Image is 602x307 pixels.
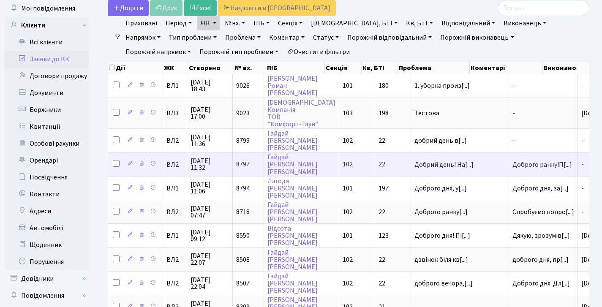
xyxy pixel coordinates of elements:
[414,160,474,169] span: Добрий день! На[...]
[414,136,467,145] span: добрий день в[...]
[122,16,161,30] a: Приховані
[512,255,569,264] span: доброго дня, пр[...]
[250,16,273,30] a: ПІБ
[581,279,602,288] span: [DATE]
[267,129,318,152] a: Гайдай[PERSON_NAME][PERSON_NAME]
[414,184,467,193] span: Доброго дня, у[...]
[379,279,385,288] span: 22
[414,207,468,217] span: Доброго ранку[...]
[266,62,325,74] th: ПІБ
[191,79,229,92] span: [DATE] 18:43
[581,81,584,90] span: -
[191,181,229,195] span: [DATE] 11:06
[166,82,183,89] span: ВЛ1
[4,34,89,51] a: Всі клієнти
[343,279,353,288] span: 102
[122,45,194,59] a: Порожній напрямок
[379,81,389,90] span: 180
[21,4,75,13] span: Мої повідомлення
[113,3,143,13] span: Додати
[266,30,308,45] a: Коментар
[414,255,468,264] span: дзвінок біля кв[...]
[267,98,335,129] a: [DEMOGRAPHIC_DATA]КомпаніяТОВ"Комфорт-Таун"
[236,81,250,90] span: 9026
[414,279,473,288] span: доброго вечора,[...]
[166,256,183,263] span: ВЛ2
[166,209,183,215] span: ВЛ2
[236,184,250,193] span: 8794
[581,255,602,264] span: [DATE]
[191,277,229,290] span: [DATE] 22:04
[414,81,470,90] span: 1. уборка произ[...]
[4,236,89,253] a: Щоденник
[166,161,183,168] span: ВЛ2
[166,185,183,192] span: ВЛ1
[581,109,602,118] span: [DATE]
[188,62,234,74] th: Створено
[236,231,250,240] span: 8550
[379,136,385,145] span: 22
[267,200,318,224] a: Гайдай[PERSON_NAME][PERSON_NAME]
[343,136,353,145] span: 102
[343,160,353,169] span: 102
[379,231,389,240] span: 123
[166,232,183,239] span: ВЛ1
[379,160,385,169] span: 22
[4,17,89,34] a: Клієнти
[414,231,470,240] span: Доброго дня! Пі[...]
[267,224,318,247] a: Відсота[PERSON_NAME][PERSON_NAME]
[166,30,220,45] a: Тип проблеми
[4,101,89,118] a: Боржники
[512,82,574,89] span: -
[4,287,89,304] a: Повідомлення
[398,62,470,74] th: Проблема
[4,84,89,101] a: Документи
[581,136,584,145] span: -
[122,30,164,45] a: Напрямок
[512,184,569,193] span: Доброго дня, за[...]
[344,30,435,45] a: Порожній відповідальний
[108,62,163,74] th: Дії
[343,184,353,193] span: 101
[379,184,389,193] span: 197
[512,207,574,217] span: Спробуємо попро[...]
[191,253,229,266] span: [DATE] 22:07
[4,220,89,236] a: Автомобілі
[4,135,89,152] a: Особові рахунки
[362,62,398,74] th: Кв, БТІ
[512,160,572,169] span: Доброго ранку!П[...]
[343,109,353,118] span: 103
[4,186,89,203] a: Контакти
[512,110,574,117] span: -
[236,136,250,145] span: 8799
[267,152,318,176] a: Гайдай[PERSON_NAME][PERSON_NAME]
[379,255,385,264] span: 22
[343,231,353,240] span: 101
[343,207,353,217] span: 102
[236,207,250,217] span: 8718
[166,137,183,144] span: ВЛ2
[191,134,229,147] span: [DATE] 11:36
[581,207,584,217] span: -
[379,207,385,217] span: 22
[403,16,436,30] a: Кв, БТІ
[512,279,570,288] span: Доброго дня. Дл[...]
[166,110,183,117] span: ВЛ3
[438,16,498,30] a: Відповідальний
[236,160,250,169] span: 8797
[343,81,353,90] span: 101
[191,205,229,219] span: [DATE] 07:47
[4,253,89,270] a: Порушення
[196,45,282,59] a: Порожній тип проблеми
[4,68,89,84] a: Договори продажу
[191,106,229,120] span: [DATE] 17:00
[275,16,306,30] a: Секція
[542,62,589,74] th: Виконано
[512,137,574,144] span: -
[191,229,229,242] span: [DATE] 09:12
[162,16,195,30] a: Період
[500,16,550,30] a: Виконавець
[267,74,318,98] a: [PERSON_NAME]Роман[PERSON_NAME]
[267,248,318,272] a: Гайдай[PERSON_NAME][PERSON_NAME]
[283,45,353,59] a: Очистити фільтри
